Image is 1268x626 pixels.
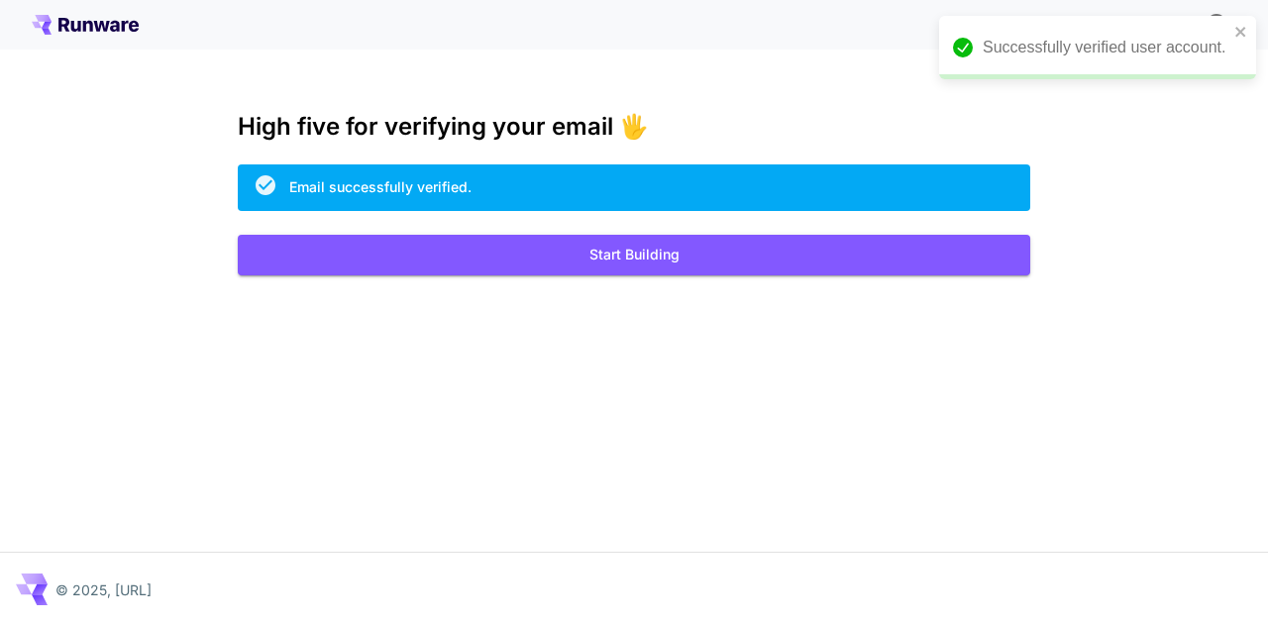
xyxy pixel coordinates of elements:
[289,176,472,197] div: Email successfully verified.
[983,36,1228,59] div: Successfully verified user account.
[238,235,1030,275] button: Start Building
[1234,24,1248,40] button: close
[238,113,1030,141] h3: High five for verifying your email 🖐️
[1197,4,1236,44] button: In order to qualify for free credit, you need to sign up with a business email address and click ...
[55,579,152,600] p: © 2025, [URL]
